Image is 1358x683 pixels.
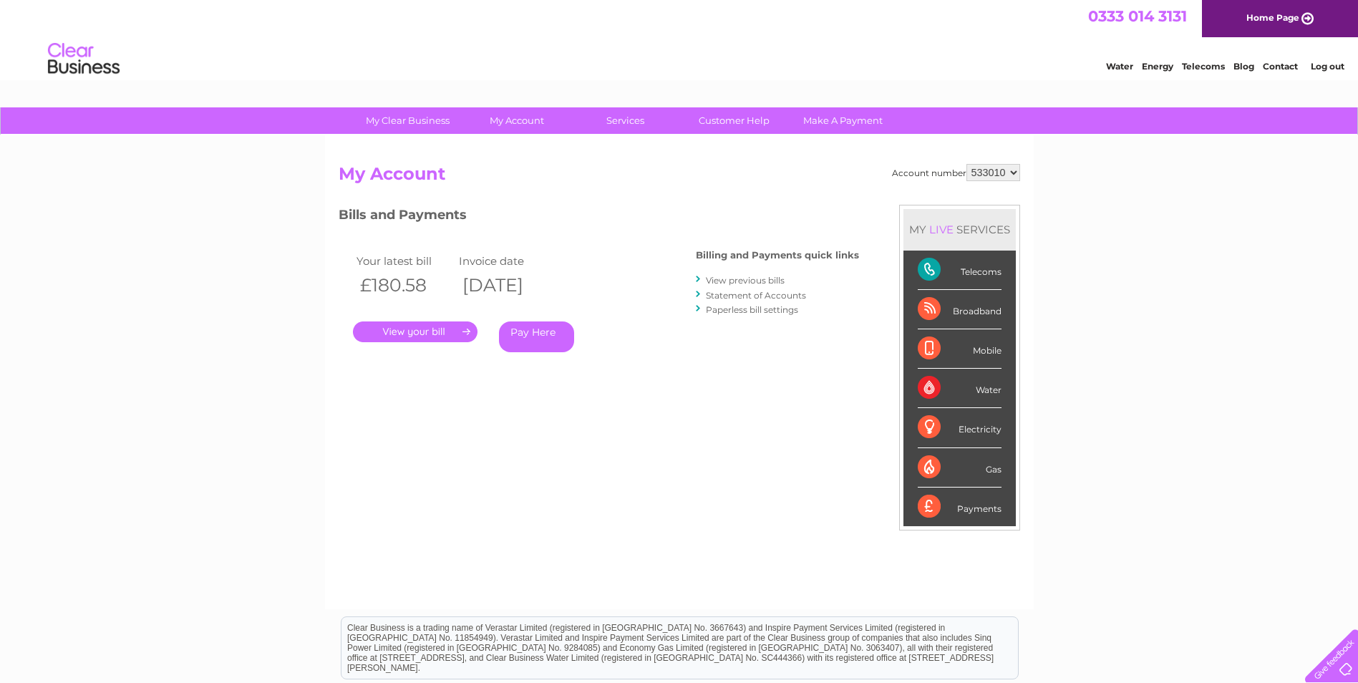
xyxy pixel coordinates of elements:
[706,304,798,315] a: Paperless bill settings
[675,107,793,134] a: Customer Help
[1088,7,1187,25] a: 0333 014 3131
[706,275,785,286] a: View previous bills
[353,321,477,342] a: .
[918,448,1001,488] div: Gas
[903,209,1016,250] div: MY SERVICES
[339,164,1020,191] h2: My Account
[353,251,456,271] td: Your latest bill
[1106,61,1133,72] a: Water
[339,205,859,230] h3: Bills and Payments
[784,107,902,134] a: Make A Payment
[918,251,1001,290] div: Telecoms
[918,408,1001,447] div: Electricity
[455,251,558,271] td: Invoice date
[1311,61,1344,72] a: Log out
[341,8,1018,69] div: Clear Business is a trading name of Verastar Limited (registered in [GEOGRAPHIC_DATA] No. 3667643...
[892,164,1020,181] div: Account number
[457,107,576,134] a: My Account
[926,223,956,236] div: LIVE
[918,290,1001,329] div: Broadband
[1142,61,1173,72] a: Energy
[47,37,120,81] img: logo.png
[1263,61,1298,72] a: Contact
[455,271,558,300] th: [DATE]
[918,488,1001,526] div: Payments
[499,321,574,352] a: Pay Here
[918,329,1001,369] div: Mobile
[706,290,806,301] a: Statement of Accounts
[1182,61,1225,72] a: Telecoms
[349,107,467,134] a: My Clear Business
[918,369,1001,408] div: Water
[566,107,684,134] a: Services
[353,271,456,300] th: £180.58
[696,250,859,261] h4: Billing and Payments quick links
[1233,61,1254,72] a: Blog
